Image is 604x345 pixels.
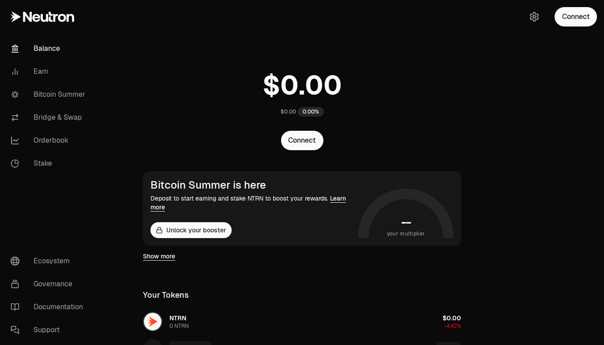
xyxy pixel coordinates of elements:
a: Ecosystem [4,250,95,273]
a: Show more [143,252,175,261]
div: Your Tokens [143,289,189,301]
div: $0.00 [281,108,296,115]
a: Stake [4,152,95,175]
div: 0.00% [298,107,324,117]
a: Support [4,318,95,341]
button: Connect [281,131,323,150]
a: Bitcoin Summer [4,83,95,106]
a: Balance [4,37,95,60]
button: Connect [555,7,597,27]
h1: -- [401,215,411,229]
a: Bridge & Swap [4,106,95,129]
div: Deposit to start earning and stake NTRN to boost your rewards. [150,194,355,212]
a: Earn [4,60,95,83]
button: Unlock your booster [150,222,232,238]
span: your multiplier [387,229,425,238]
div: Bitcoin Summer is here [150,179,355,191]
a: Documentation [4,296,95,318]
a: Governance [4,273,95,296]
a: Orderbook [4,129,95,152]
